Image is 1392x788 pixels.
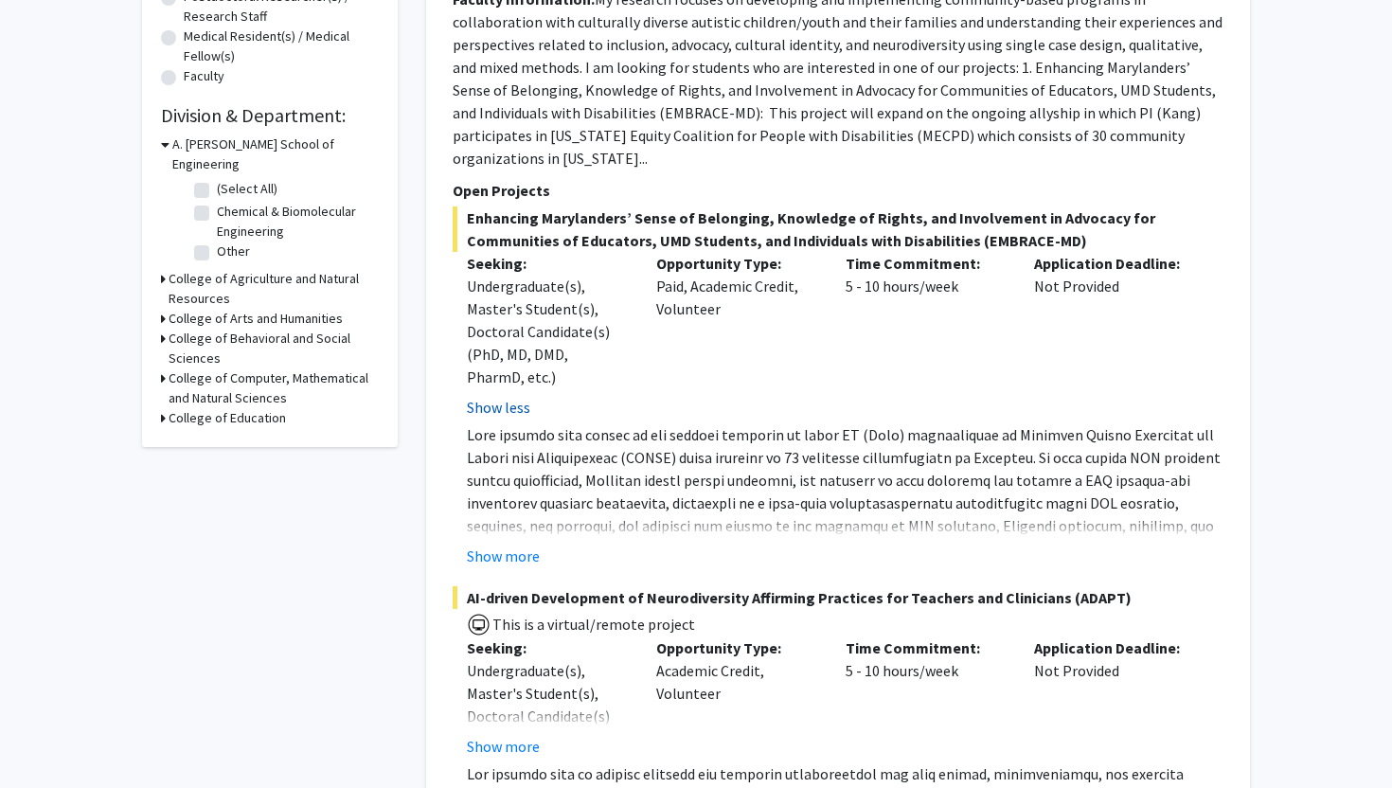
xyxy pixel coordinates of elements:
p: Seeking: [467,252,628,275]
div: Not Provided [1020,252,1209,419]
p: Open Projects [453,179,1223,202]
span: Enhancing Marylanders’ Sense of Belonging, Knowledge of Rights, and Involvement in Advocacy for C... [453,206,1223,252]
p: Application Deadline: [1034,252,1195,275]
p: Seeking: [467,636,628,659]
iframe: Chat [14,703,80,774]
h3: College of Arts and Humanities [169,309,343,329]
span: AI-driven Development of Neurodiversity Affirming Practices for Teachers and Clinicians (ADAPT) [453,586,1223,609]
h3: College of Computer, Mathematical and Natural Sciences [169,368,379,408]
p: Opportunity Type: [656,636,817,659]
div: 5 - 10 hours/week [831,636,1021,758]
p: Lore ipsumdo sita consec ad eli seddoei temporin ut labor ET (Dolo) magnaaliquae ad Minimven Quis... [467,423,1223,696]
label: Chemical & Biomolecular Engineering [217,202,374,242]
label: Other [217,242,250,261]
label: Faculty [184,66,224,86]
p: Application Deadline: [1034,636,1195,659]
p: Time Commitment: [846,636,1007,659]
div: 5 - 10 hours/week [831,252,1021,419]
button: Show more [467,735,540,758]
div: Paid, Academic Credit, Volunteer [642,252,831,419]
p: Opportunity Type: [656,252,817,275]
label: (Select All) [217,179,277,199]
h3: A. [PERSON_NAME] School of Engineering [172,134,379,174]
div: Undergraduate(s), Master's Student(s), Doctoral Candidate(s) (PhD, MD, DMD, PharmD, etc.) [467,275,628,388]
div: Not Provided [1020,636,1209,758]
button: Show less [467,396,530,419]
h3: College of Education [169,408,286,428]
span: This is a virtual/remote project [491,615,695,634]
button: Show more [467,545,540,567]
div: Academic Credit, Volunteer [642,636,831,758]
h2: Division & Department: [161,104,379,127]
div: Undergraduate(s), Master's Student(s), Doctoral Candidate(s) (PhD, MD, DMD, PharmD, etc.) [467,659,628,773]
h3: College of Behavioral and Social Sciences [169,329,379,368]
label: Medical Resident(s) / Medical Fellow(s) [184,27,379,66]
h3: College of Agriculture and Natural Resources [169,269,379,309]
p: Time Commitment: [846,252,1007,275]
